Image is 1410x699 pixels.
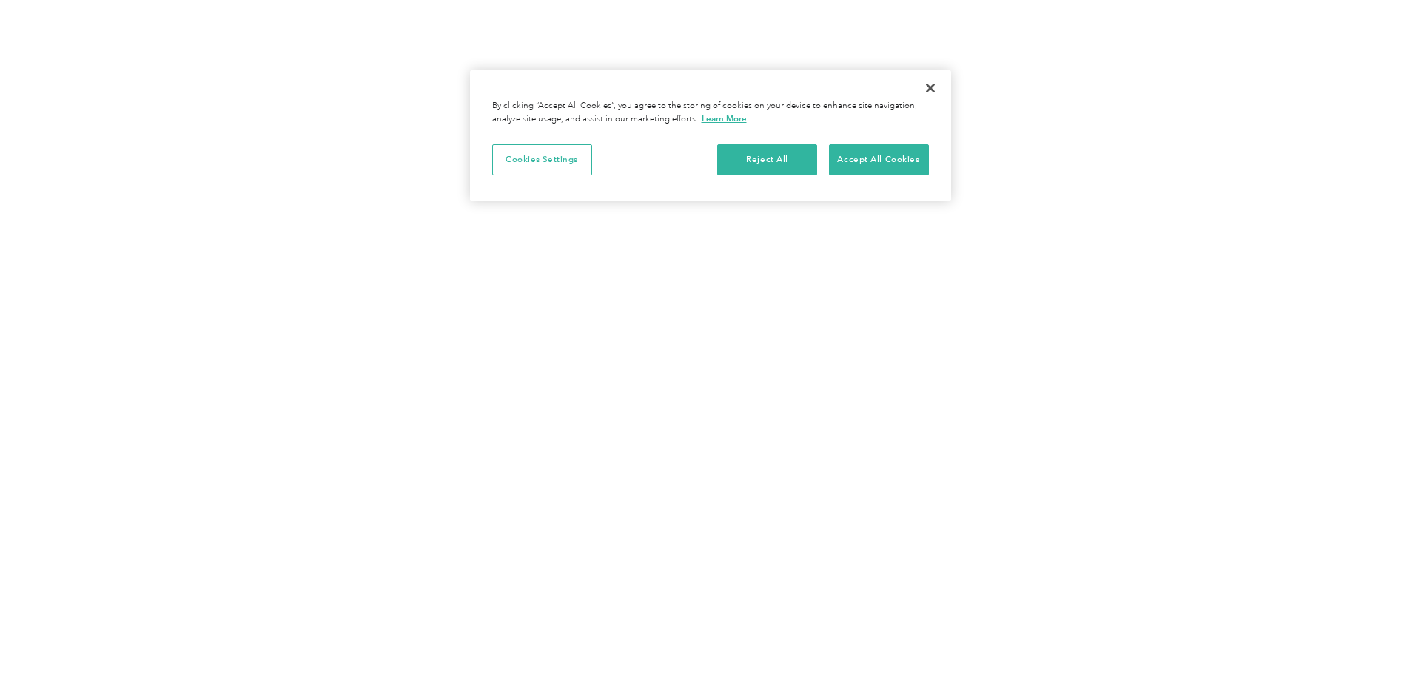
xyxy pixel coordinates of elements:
[914,72,947,104] button: Close
[717,144,817,175] button: Reject All
[470,70,951,201] div: Cookie banner
[470,70,951,201] div: Privacy
[492,144,592,175] button: Cookies Settings
[702,113,747,124] a: More information about your privacy, opens in a new tab
[492,100,929,126] div: By clicking “Accept All Cookies”, you agree to the storing of cookies on your device to enhance s...
[829,144,929,175] button: Accept All Cookies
